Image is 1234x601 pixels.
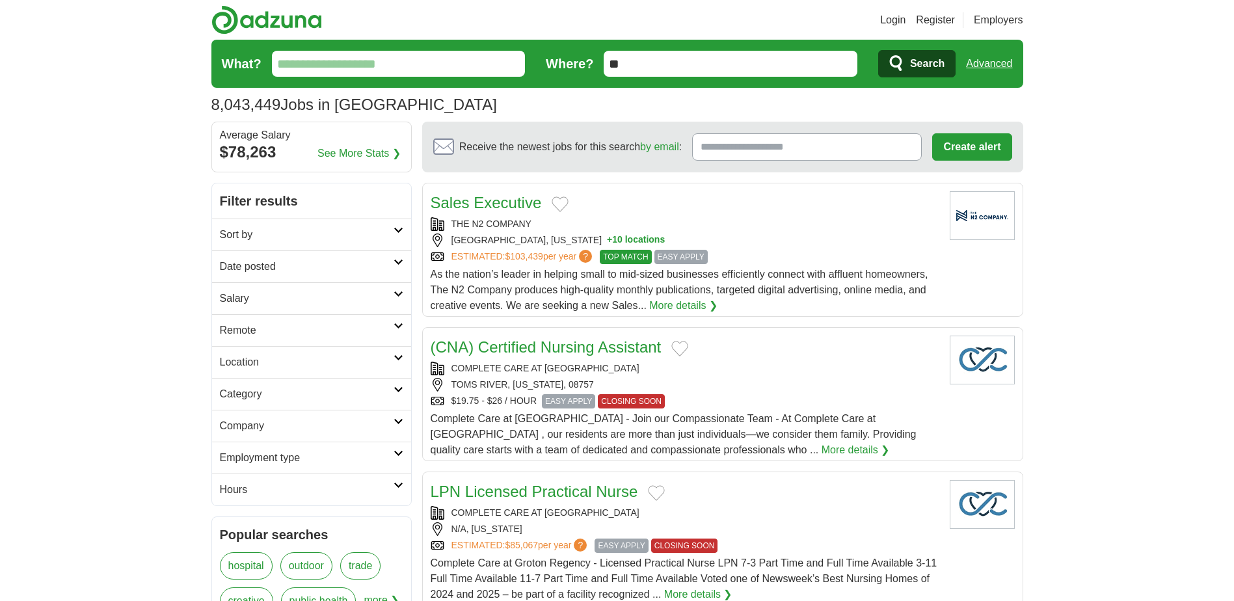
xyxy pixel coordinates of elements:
span: + [607,234,612,247]
div: [GEOGRAPHIC_DATA], [US_STATE] [431,234,939,247]
h2: Company [220,418,394,434]
button: Add to favorite jobs [552,196,569,212]
span: $103,439 [505,251,543,261]
label: Where? [546,54,593,73]
a: Hours [212,474,411,505]
a: Sort by [212,219,411,250]
a: hospital [220,552,273,580]
button: Search [878,50,956,77]
div: TOMS RIVER, [US_STATE], 08757 [431,378,939,392]
div: Average Salary [220,130,403,140]
span: CLOSING SOON [651,539,718,553]
div: $78,263 [220,140,403,164]
h2: Date posted [220,259,394,274]
span: As the nation’s leader in helping small to mid-sized businesses efficiently connect with affluent... [431,269,928,311]
a: by email [640,141,679,152]
span: ? [579,250,592,263]
a: Register [916,12,955,28]
span: EASY APPLY [654,250,708,264]
label: What? [222,54,262,73]
a: Employers [974,12,1023,28]
a: ESTIMATED:$85,067per year? [451,539,590,553]
div: N/A, [US_STATE] [431,522,939,536]
a: LPN Licensed Practical Nurse [431,483,638,500]
span: ? [574,539,587,552]
a: Remote [212,314,411,346]
span: 8,043,449 [211,93,281,116]
div: $19.75 - $26 / HOUR [431,394,939,408]
span: Search [910,51,945,77]
a: Date posted [212,250,411,282]
div: COMPLETE CARE AT [GEOGRAPHIC_DATA] [431,506,939,520]
h2: Salary [220,291,394,306]
a: Location [212,346,411,378]
h2: Popular searches [220,525,403,544]
h2: Location [220,354,394,370]
a: Login [880,12,905,28]
h2: Category [220,386,394,402]
h2: Remote [220,323,394,338]
img: Company logo [950,480,1015,529]
div: THE N2 COMPANY [431,217,939,231]
a: Salary [212,282,411,314]
a: More details ❯ [649,298,718,314]
span: Receive the newest jobs for this search : [459,139,682,155]
span: $85,067 [505,540,538,550]
h1: Jobs in [GEOGRAPHIC_DATA] [211,96,497,113]
span: Complete Care at [GEOGRAPHIC_DATA] - Join our Compassionate Team - At Complete Care at [GEOGRAPHI... [431,413,917,455]
a: Advanced [966,51,1012,77]
a: See More Stats ❯ [317,146,401,161]
a: trade [340,552,381,580]
button: Add to favorite jobs [648,485,665,501]
button: Create alert [932,133,1012,161]
a: Category [212,378,411,410]
a: Company [212,410,411,442]
a: ESTIMATED:$103,439per year? [451,250,595,264]
img: Company logo [950,191,1015,240]
img: Adzuna logo [211,5,322,34]
a: More details ❯ [822,442,890,458]
h2: Filter results [212,183,411,219]
span: Complete Care at Groton Regency - Licensed Practical Nurse LPN 7-3 Part Time and Full Time Availa... [431,557,937,600]
a: Sales Executive [431,194,542,211]
img: Company logo [950,336,1015,384]
h2: Employment type [220,450,394,466]
a: outdoor [280,552,332,580]
h2: Hours [220,482,394,498]
button: +10 locations [607,234,665,247]
button: Add to favorite jobs [671,341,688,356]
div: COMPLETE CARE AT [GEOGRAPHIC_DATA] [431,362,939,375]
span: CLOSING SOON [598,394,665,408]
span: TOP MATCH [600,250,651,264]
span: EASY APPLY [595,539,648,553]
h2: Sort by [220,227,394,243]
a: Employment type [212,442,411,474]
a: (CNA) Certified Nursing Assistant [431,338,662,356]
span: EASY APPLY [542,394,595,408]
